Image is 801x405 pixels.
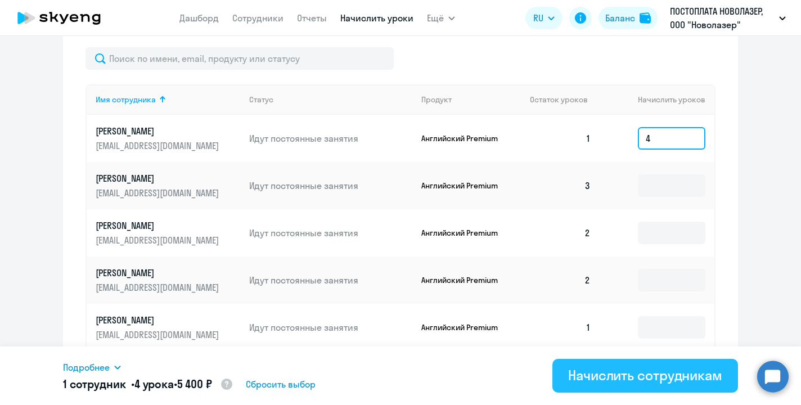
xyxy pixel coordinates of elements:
[246,377,316,391] span: Сбросить выбор
[63,376,233,393] h5: 1 сотрудник • •
[297,12,327,24] a: Отчеты
[134,377,174,391] span: 4 урока
[96,219,222,232] p: [PERSON_NAME]
[640,12,651,24] img: balance
[552,359,738,393] button: Начислить сотрудникам
[421,94,452,105] div: Продукт
[249,227,412,239] p: Идут постоянные занятия
[605,11,635,25] div: Баланс
[521,256,600,304] td: 2
[421,322,506,332] p: Английский Premium
[96,281,222,294] p: [EMAIL_ADDRESS][DOMAIN_NAME]
[96,267,240,294] a: [PERSON_NAME][EMAIL_ADDRESS][DOMAIN_NAME]
[249,132,412,145] p: Идут постоянные занятия
[568,366,722,384] div: Начислить сотрудникам
[179,12,219,24] a: Дашборд
[421,228,506,238] p: Английский Premium
[96,125,222,137] p: [PERSON_NAME]
[232,12,283,24] a: Сотрудники
[600,84,714,115] th: Начислить уроков
[96,94,240,105] div: Имя сотрудника
[427,7,455,29] button: Ещё
[96,314,222,326] p: [PERSON_NAME]
[340,12,413,24] a: Начислить уроки
[96,234,222,246] p: [EMAIL_ADDRESS][DOMAIN_NAME]
[96,172,240,199] a: [PERSON_NAME][EMAIL_ADDRESS][DOMAIN_NAME]
[521,304,600,351] td: 1
[96,267,222,279] p: [PERSON_NAME]
[530,94,600,105] div: Остаток уроков
[177,377,212,391] span: 5 400 ₽
[96,172,222,184] p: [PERSON_NAME]
[96,328,222,341] p: [EMAIL_ADDRESS][DOMAIN_NAME]
[525,7,562,29] button: RU
[63,361,110,374] span: Подробнее
[85,47,394,70] input: Поиск по имени, email, продукту или статусу
[521,209,600,256] td: 2
[598,7,658,29] button: Балансbalance
[421,181,506,191] p: Английский Premium
[670,4,775,31] p: ПОСТОПЛАТА НОВОЛАЗЕР, ООО "Новолазер"
[530,94,588,105] span: Остаток уроков
[96,314,240,341] a: [PERSON_NAME][EMAIL_ADDRESS][DOMAIN_NAME]
[521,115,600,162] td: 1
[96,187,222,199] p: [EMAIL_ADDRESS][DOMAIN_NAME]
[421,275,506,285] p: Английский Premium
[96,139,222,152] p: [EMAIL_ADDRESS][DOMAIN_NAME]
[249,94,412,105] div: Статус
[249,179,412,192] p: Идут постоянные занятия
[427,11,444,25] span: Ещё
[421,94,521,105] div: Продукт
[96,219,240,246] a: [PERSON_NAME][EMAIL_ADDRESS][DOMAIN_NAME]
[96,94,156,105] div: Имя сотрудника
[249,321,412,334] p: Идут постоянные занятия
[421,133,506,143] p: Английский Premium
[249,274,412,286] p: Идут постоянные занятия
[533,11,543,25] span: RU
[96,125,240,152] a: [PERSON_NAME][EMAIL_ADDRESS][DOMAIN_NAME]
[249,94,273,105] div: Статус
[521,162,600,209] td: 3
[664,4,791,31] button: ПОСТОПЛАТА НОВОЛАЗЕР, ООО "Новолазер"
